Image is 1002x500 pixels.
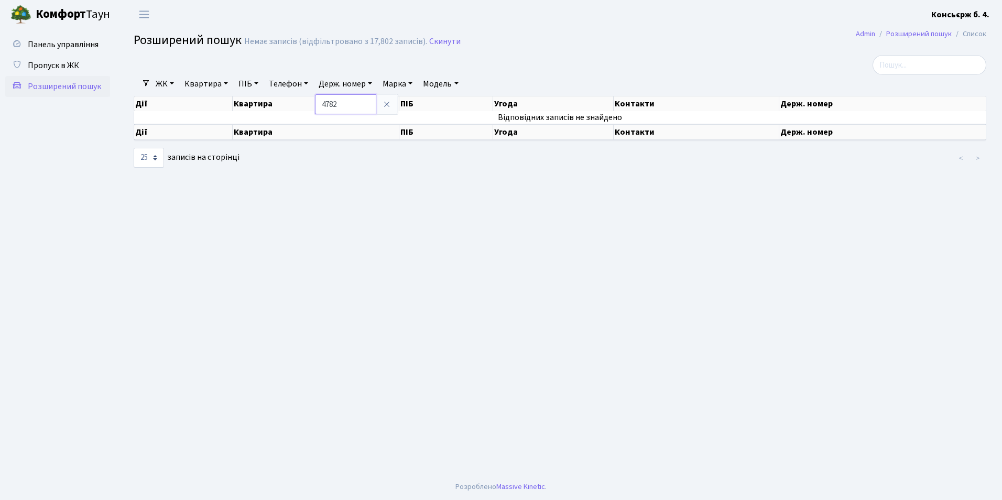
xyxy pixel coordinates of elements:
[28,81,101,92] span: Розширений пошук
[779,124,986,140] th: Держ. номер
[5,34,110,55] a: Панель управління
[134,96,233,111] th: Дії
[5,55,110,76] a: Пропуск в ЖК
[455,481,547,493] div: Розроблено .
[931,9,989,20] b: Консьєрж б. 4.
[5,76,110,97] a: Розширений пошук
[244,37,427,47] div: Немає записів (відфільтровано з 17,802 записів).
[952,28,986,40] li: Список
[429,37,461,47] a: Скинути
[36,6,110,24] span: Таун
[493,96,614,111] th: Угода
[886,28,952,39] a: Розширений пошук
[28,60,79,71] span: Пропуск в ЖК
[496,481,545,492] a: Massive Kinetic
[180,75,232,93] a: Квартира
[779,96,986,111] th: Держ. номер
[233,124,399,140] th: Квартира
[131,6,157,23] button: Переключити навігацію
[36,6,86,23] b: Комфорт
[399,124,493,140] th: ПІБ
[399,96,493,111] th: ПІБ
[314,75,376,93] a: Держ. номер
[856,28,875,39] a: Admin
[419,75,462,93] a: Модель
[134,148,239,168] label: записів на сторінці
[151,75,178,93] a: ЖК
[614,96,779,111] th: Контакти
[134,124,233,140] th: Дії
[265,75,312,93] a: Телефон
[134,111,986,124] td: Відповідних записів не знайдено
[10,4,31,25] img: logo.png
[614,124,779,140] th: Контакти
[840,23,1002,45] nav: breadcrumb
[28,39,99,50] span: Панель управління
[233,96,399,111] th: Квартира
[378,75,417,93] a: Марка
[873,55,986,75] input: Пошук...
[134,148,164,168] select: записів на сторінці
[234,75,263,93] a: ПІБ
[134,31,242,49] span: Розширений пошук
[931,8,989,21] a: Консьєрж б. 4.
[493,124,614,140] th: Угода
